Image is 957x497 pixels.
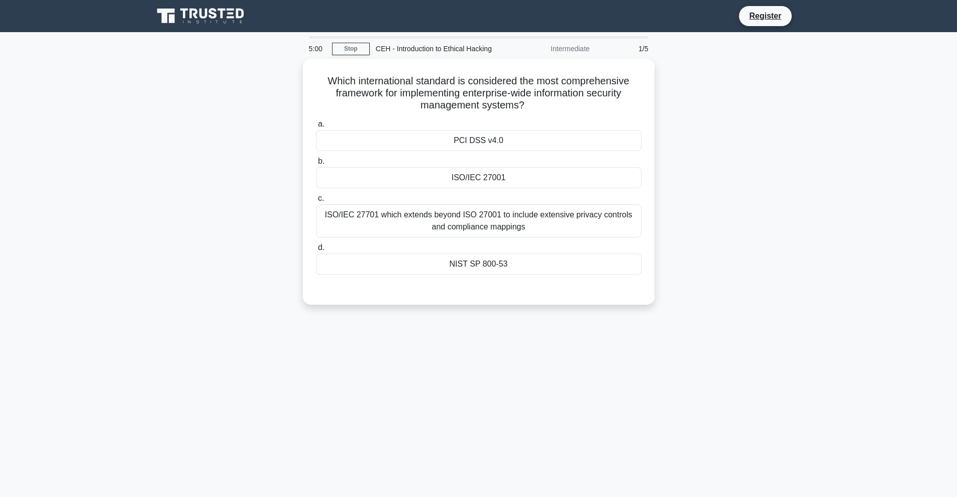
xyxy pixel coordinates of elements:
[370,39,508,59] div: CEH - Introduction to Ethical Hacking
[316,254,642,275] div: NIST SP 800-53
[743,10,787,22] a: Register
[508,39,596,59] div: Intermediate
[316,167,642,188] div: ISO/IEC 27001
[315,75,643,112] h5: Which international standard is considered the most comprehensive framework for implementing ente...
[318,157,325,165] span: b.
[318,243,325,252] span: d.
[316,130,642,151] div: PCI DSS v4.0
[332,43,370,55] a: Stop
[318,119,325,128] span: a.
[316,204,642,237] div: ISO/IEC 27701 which extends beyond ISO 27001 to include extensive privacy controls and compliance...
[318,194,324,202] span: c.
[303,39,332,59] div: 5:00
[596,39,655,59] div: 1/5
